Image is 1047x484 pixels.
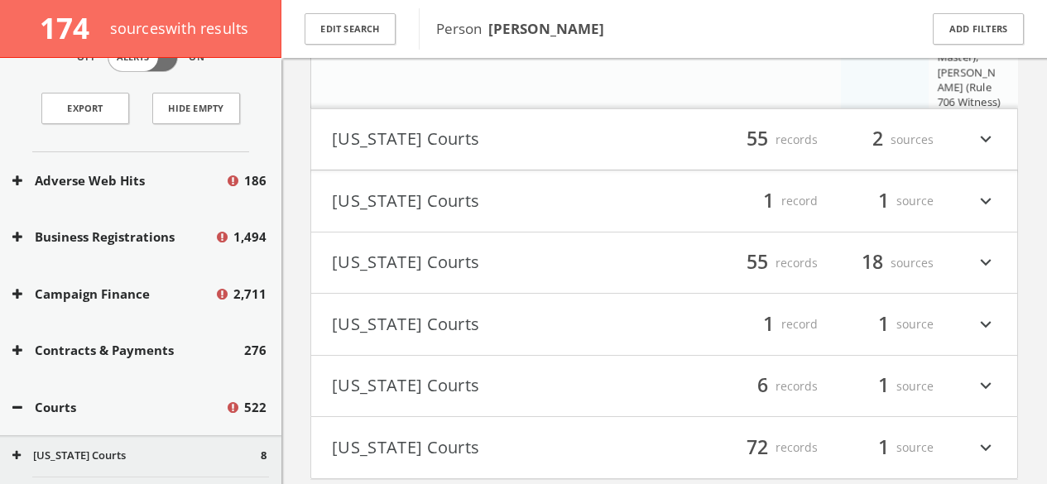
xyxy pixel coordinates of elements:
[152,93,240,124] button: Hide Empty
[718,434,818,462] div: records
[975,372,997,400] i: expand_more
[12,398,225,417] button: Courts
[739,248,776,277] span: 55
[332,310,665,338] button: [US_STATE] Courts
[834,434,934,462] div: source
[854,248,891,277] span: 18
[12,285,214,304] button: Campaign Finance
[975,310,997,338] i: expand_more
[332,434,665,462] button: [US_STATE] Courts
[244,398,267,417] span: 522
[871,433,896,462] span: 1
[750,371,776,400] span: 6
[233,285,267,304] span: 2,711
[834,372,934,400] div: source
[871,309,896,338] span: 1
[975,249,997,277] i: expand_more
[718,249,818,277] div: records
[332,187,665,215] button: [US_STATE] Courts
[756,186,781,215] span: 1
[718,187,818,215] div: record
[305,13,396,46] button: Edit Search
[834,310,934,338] div: source
[12,228,214,247] button: Business Registrations
[332,372,665,400] button: [US_STATE] Courts
[871,186,896,215] span: 1
[40,8,103,47] span: 174
[12,448,261,464] button: [US_STATE] Courts
[332,126,665,154] button: [US_STATE] Courts
[718,126,818,154] div: records
[12,171,225,190] button: Adverse Web Hits
[975,126,997,154] i: expand_more
[834,187,934,215] div: source
[488,19,604,38] b: [PERSON_NAME]
[975,187,997,215] i: expand_more
[933,13,1024,46] button: Add Filters
[739,125,776,154] span: 55
[834,249,934,277] div: sources
[865,125,891,154] span: 2
[332,249,665,277] button: [US_STATE] Courts
[244,171,267,190] span: 186
[436,19,604,38] span: Person
[975,434,997,462] i: expand_more
[739,433,776,462] span: 72
[244,341,267,360] span: 276
[233,228,267,247] span: 1,494
[41,93,129,124] a: Export
[12,341,244,360] button: Contracts & Payments
[834,126,934,154] div: sources
[110,18,249,38] span: source s with results
[718,372,818,400] div: records
[871,371,896,400] span: 1
[261,448,267,464] span: 8
[756,309,781,338] span: 1
[718,310,818,338] div: record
